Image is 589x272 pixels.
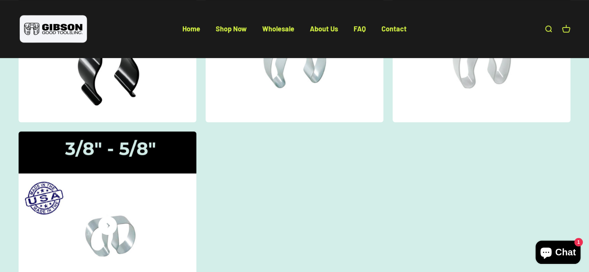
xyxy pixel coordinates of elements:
a: Contact [381,24,407,33]
a: Shop Now [216,24,247,33]
a: About Us [310,24,338,33]
inbox-online-store-chat: Shopify online store chat [533,241,583,266]
a: Wholesale [262,24,294,33]
a: FAQ [354,24,366,33]
a: Home [182,24,200,33]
